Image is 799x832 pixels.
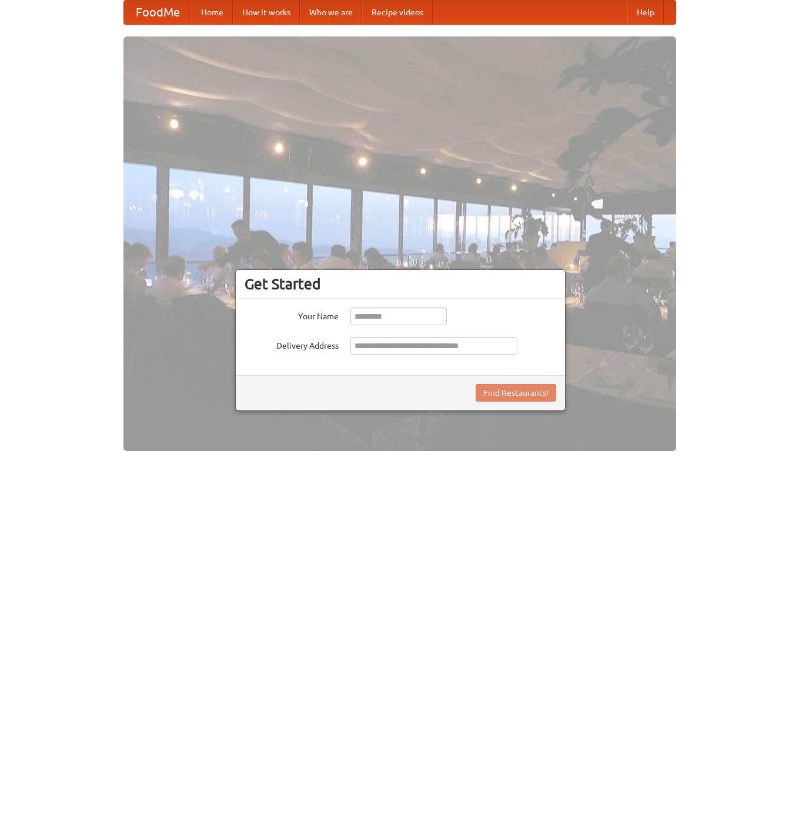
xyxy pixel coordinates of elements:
[476,384,556,402] button: Find Restaurants!
[192,1,233,24] a: Home
[124,1,192,24] a: FoodMe
[627,1,664,24] a: Help
[245,275,556,293] h3: Get Started
[245,337,339,352] label: Delivery Address
[362,1,433,24] a: Recipe videos
[300,1,362,24] a: Who we are
[233,1,300,24] a: How it works
[245,308,339,322] label: Your Name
